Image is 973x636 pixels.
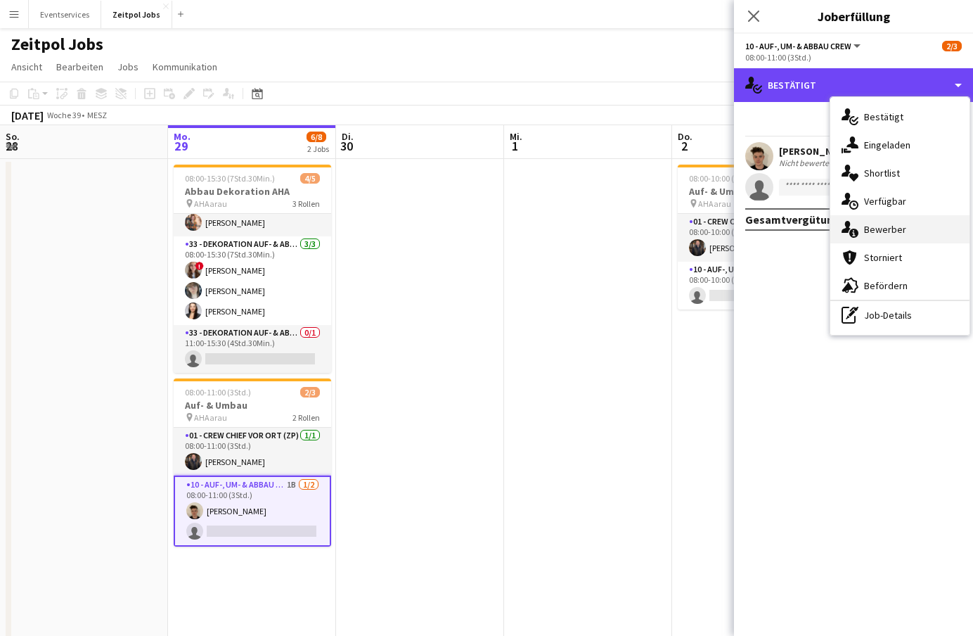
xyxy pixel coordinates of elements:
[174,428,331,476] app-card-role: 01 - Crew Chief vor Ort (ZP)1/108:00-11:00 (3Std.)[PERSON_NAME]
[734,7,973,25] h3: Joberfüllung
[864,110,903,123] span: Bestätigt
[112,58,144,76] a: Jobs
[292,198,320,209] span: 3 Rollen
[864,195,906,208] span: Verfügbar
[689,173,755,184] span: 08:00-10:00 (2Std.)
[147,58,223,76] a: Kommunikation
[307,132,326,142] span: 6/8
[29,1,101,28] button: Eventservices
[185,387,251,397] span: 08:00-11:00 (3Std.)
[101,1,172,28] button: Zeitpol Jobs
[745,41,851,51] span: 10 - Auf-, Um- & Abbau Crew
[87,110,107,120] div: MESZ
[864,251,902,264] span: Storniert
[6,130,20,143] span: So.
[745,212,840,227] div: Gesamtvergütung
[174,399,331,412] h3: Auf- & Umbau
[508,138,522,154] span: 1
[117,61,138,73] span: Jobs
[307,144,329,154] div: 2 Jobs
[678,130,692,143] span: Do.
[734,68,973,102] div: Bestätigt
[300,173,320,184] span: 4/5
[153,61,217,73] span: Kommunikation
[864,139,910,151] span: Eingeladen
[174,165,331,373] app-job-card: 08:00-15:30 (7Std.30Min.)4/5Abbau Dekoration AHA AHAarau3 Rollen00 - Produktionsleitung vor Ort (...
[864,223,906,236] span: Bewerber
[56,61,103,73] span: Bearbeiten
[942,41,962,51] span: 2/3
[340,138,354,154] span: 30
[292,412,320,423] span: 2 Rollen
[342,130,354,143] span: Di.
[51,58,109,76] a: Bearbeiten
[174,185,331,198] h3: Abbau Dekoration AHA
[745,41,863,51] button: 10 - Auf-, Um- & Abbau Crew
[174,130,191,143] span: Mo.
[864,167,900,179] span: Shortlist
[864,279,908,292] span: Befördern
[174,379,331,547] app-job-card: 08:00-11:00 (3Std.)2/3Auf- & Umbau AHAarau2 Rollen01 - Crew Chief vor Ort (ZP)1/108:00-11:00 (3St...
[174,476,331,547] app-card-role: 10 - Auf-, Um- & Abbau Crew1B1/208:00-11:00 (3Std.)[PERSON_NAME]
[4,138,20,154] span: 28
[300,387,320,397] span: 2/3
[676,138,692,154] span: 2
[510,130,522,143] span: Mi.
[172,138,191,154] span: 29
[194,412,227,423] span: AHAarau
[745,52,962,63] div: 08:00-11:00 (3Std.)
[6,58,48,76] a: Ansicht
[779,145,883,158] div: [PERSON_NAME]
[678,165,835,310] app-job-card: 08:00-10:00 (2Std.)1/2Auf- & Umbau AHAarau2 Rollen01 - Crew Chief vor Ort (ZP)1/108:00-10:00 (2St...
[195,262,204,270] span: !
[698,198,731,209] span: AHAarau
[830,301,969,329] div: Job-Details
[11,34,103,55] h1: Zeitpol Jobs
[46,110,82,120] span: Woche 39
[174,236,331,325] app-card-role: 33 - Dekoration Auf- & Abbau3/308:00-15:30 (7Std.30Min.)![PERSON_NAME][PERSON_NAME][PERSON_NAME]
[11,108,44,122] div: [DATE]
[779,158,835,168] div: Nicht bewertet
[174,325,331,373] app-card-role: 33 - Dekoration Auf- & Abbau0/111:00-15:30 (4Std.30Min.)
[678,214,835,262] app-card-role: 01 - Crew Chief vor Ort (ZP)1/108:00-10:00 (2Std.)[PERSON_NAME]
[678,262,835,310] app-card-role: 10 - Auf-, Um- & Abbau Crew3B0/108:00-10:00 (2Std.)
[678,185,835,198] h3: Auf- & Umbau
[11,61,42,73] span: Ansicht
[194,198,227,209] span: AHAarau
[185,173,275,184] span: 08:00-15:30 (7Std.30Min.)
